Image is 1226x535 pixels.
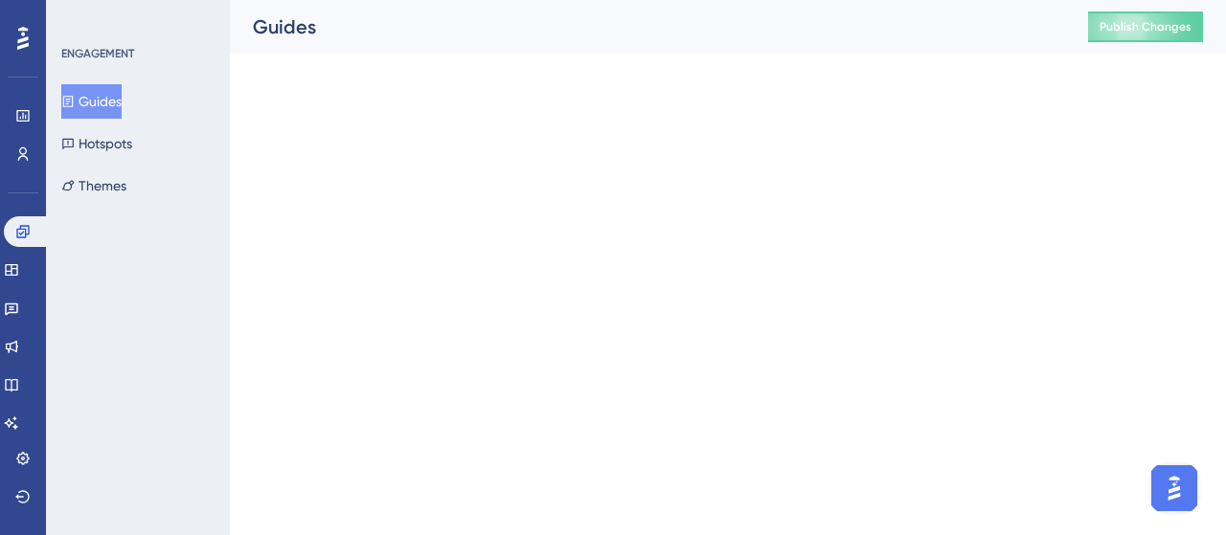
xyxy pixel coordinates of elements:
iframe: UserGuiding AI Assistant Launcher [1146,459,1203,517]
div: Guides [253,13,1040,40]
span: Publish Changes [1100,19,1192,34]
button: Themes [61,168,126,203]
button: Publish Changes [1088,11,1203,42]
button: Hotspots [61,126,132,161]
div: ENGAGEMENT [61,46,134,61]
button: Guides [61,84,122,119]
